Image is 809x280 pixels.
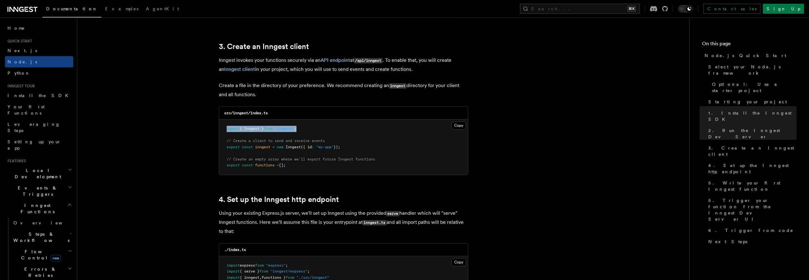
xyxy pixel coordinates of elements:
[264,126,272,131] span: from
[520,4,640,14] button: Search...⌘K
[277,163,279,167] span: =
[219,195,339,204] a: 4. Set up the Inngest http endpoint
[389,83,407,89] code: inngest
[219,42,309,51] a: 3. Create an Inngest client
[286,145,301,149] span: Inngest
[242,163,253,167] span: const
[5,90,73,101] a: Install the SDK
[354,58,383,63] code: /api/inngest
[5,39,32,44] span: Quick start
[7,104,45,115] span: Your first Functions
[272,145,275,149] span: =
[451,258,466,266] button: Copy
[451,121,466,130] button: Copy
[270,269,307,273] span: "inngest/express"
[242,145,253,149] span: const
[227,269,240,273] span: import
[227,126,240,131] span: import
[51,255,61,262] span: new
[255,145,270,149] span: inngest
[240,275,259,280] span: { inngest
[706,96,797,107] a: Starting your project
[5,182,73,200] button: Events & Triggers
[708,64,797,76] span: Select your Node.js framework
[227,263,240,268] span: import
[5,167,68,180] span: Local Development
[706,107,797,125] a: 1. Install the Inngest SDK
[240,269,259,273] span: { serve }
[266,263,286,268] span: "express"
[708,99,787,105] span: Starting your project
[5,45,73,56] a: Next.js
[7,59,37,64] span: Node.js
[219,209,468,236] p: Using your existing Express.js server, we'll set up Inngest using the provided handler which will...
[706,195,797,225] a: 5. Trigger your function from the Inngest Dev Server UI
[320,57,350,63] a: API endpoint
[708,162,797,175] span: 4. Set up the Inngest http endpoint
[7,48,37,53] span: Next.js
[706,225,797,236] a: 6. Trigger from code
[105,6,138,11] span: Examples
[312,145,314,149] span: :
[706,177,797,195] a: 5. Write your first Inngest function
[227,275,240,280] span: import
[307,269,310,273] span: ;
[708,180,797,192] span: 5. Write your first Inngest function
[11,228,73,246] button: Steps & Workflows
[627,6,636,12] kbd: ⌘K
[708,110,797,122] span: 1. Install the Inngest SDK
[11,248,69,261] span: Flow Control
[240,126,264,131] span: { Inngest }
[301,145,312,149] span: ({ id
[678,5,693,12] button: Toggle dark mode
[296,275,329,280] span: "./src/inngest"
[219,56,468,74] p: Inngest invokes your functions securely via an at . To enable that, you will create an in your pr...
[286,275,294,280] span: from
[101,2,142,17] a: Examples
[712,81,797,94] span: Optional: Use a starter project
[5,202,67,215] span: Inngest Functions
[5,165,73,182] button: Local Development
[227,145,240,149] span: export
[227,163,240,167] span: export
[702,40,797,50] h4: On this page
[386,211,399,216] code: serve
[706,61,797,79] a: Select your Node.js framework
[708,238,747,245] span: Next Steps
[702,50,797,61] a: Node.js Quick Start
[703,4,760,14] a: Contact sales
[255,163,275,167] span: functions
[763,4,804,14] a: Sign Up
[7,71,30,76] span: Python
[227,139,325,143] span: // Create a client to send and receive events
[219,81,468,99] p: Create a file in the directory of your preference. We recommend creating an directory for your cl...
[259,275,262,280] span: ,
[706,125,797,142] a: 2. Run the Inngest Dev Server
[279,163,286,167] span: [];
[46,6,98,11] span: Documentation
[262,275,286,280] span: functions }
[710,79,797,96] a: Optional: Use a starter project
[224,111,268,115] code: src/inngest/index.ts
[11,266,68,278] span: Errors & Retries
[708,127,797,140] span: 2. Run the Inngest Dev Server
[294,126,296,131] span: ;
[146,6,179,11] span: AgentKit
[5,200,73,217] button: Inngest Functions
[705,52,786,59] span: Node.js Quick Start
[277,145,283,149] span: new
[7,25,25,31] span: Home
[5,101,73,119] a: Your first Functions
[5,22,73,34] a: Home
[11,217,73,228] a: Overview
[11,231,70,243] span: Steps & Workflows
[5,159,26,164] span: Features
[286,263,288,268] span: ;
[42,2,101,17] a: Documentation
[240,263,255,268] span: express
[142,2,183,17] a: AgentKit
[316,145,334,149] span: "my-app"
[11,246,73,263] button: Flow Controlnew
[224,66,255,72] a: Inngest client
[5,185,68,197] span: Events & Triggers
